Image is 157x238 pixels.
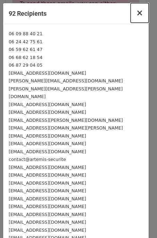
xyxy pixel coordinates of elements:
small: 06 59 62 61 47 [9,47,42,52]
small: [EMAIL_ADDRESS][DOMAIN_NAME] [9,165,86,170]
small: [EMAIL_ADDRESS][DOMAIN_NAME] [9,133,86,139]
small: [PERSON_NAME][EMAIL_ADDRESS][DOMAIN_NAME] [9,78,123,83]
small: [EMAIL_ADDRESS][DOMAIN_NAME] [9,180,86,186]
small: [EMAIL_ADDRESS][DOMAIN_NAME] [9,70,86,76]
small: [EMAIL_ADDRESS][DOMAIN_NAME] [9,212,86,217]
small: [PERSON_NAME][EMAIL_ADDRESS][PERSON_NAME][DOMAIN_NAME] [9,86,123,99]
small: [EMAIL_ADDRESS][DOMAIN_NAME] [9,102,86,107]
small: [EMAIL_ADDRESS][DOMAIN_NAME][PERSON_NAME] [9,125,123,131]
small: contact@artemis-securite [9,157,66,162]
small: [EMAIL_ADDRESS][DOMAIN_NAME] [9,110,86,115]
small: [EMAIL_ADDRESS][DOMAIN_NAME] [9,188,86,193]
small: [EMAIL_ADDRESS][DOMAIN_NAME] [9,149,86,154]
small: [EMAIL_ADDRESS][DOMAIN_NAME] [9,220,86,225]
small: [EMAIL_ADDRESS][DOMAIN_NAME] [9,172,86,178]
small: 06 87 29 04 05 [9,62,42,68]
small: 06 24 42 75 61 [9,39,42,44]
iframe: Chat Widget [122,204,157,238]
small: [EMAIL_ADDRESS][DOMAIN_NAME] [9,141,86,146]
button: Close [131,3,149,23]
h5: 92 Recipients [9,9,47,18]
small: 06 68 62 18 54 [9,55,42,60]
small: [EMAIL_ADDRESS][DOMAIN_NAME] [9,204,86,209]
small: [EMAIL_ADDRESS][DOMAIN_NAME] [9,196,86,201]
small: [EMAIL_ADDRESS][DOMAIN_NAME] [9,228,86,233]
span: × [136,8,143,18]
div: Widget de chat [122,204,157,238]
small: 06 09 88 40 21 [9,31,42,36]
small: [EMAIL_ADDRESS][PERSON_NAME][DOMAIN_NAME] [9,118,123,123]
